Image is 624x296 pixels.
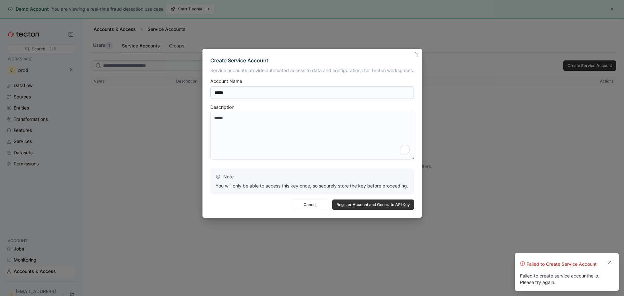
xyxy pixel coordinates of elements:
button: Closes this modal window [413,50,421,58]
span: Cancel [296,200,324,210]
p: You will only be able to access this key once, so securely store the key before proceeding. [215,183,409,189]
div: Create Service Account [210,57,414,65]
textarea: To enrich screen reader interactions, please activate Accessibility in Grammarly extension settings [210,111,414,160]
p: Failed to create service account hello . Please try again. [520,273,599,285]
button: Register Account and Generate API Key [332,199,414,210]
div: Description [210,105,234,109]
button: Dismiss toast [606,258,614,266]
p: Note [215,174,409,180]
div: Account Name [210,79,242,84]
span: Failed to Create Service Account [526,261,597,267]
p: Service accounts provide automated access to data and configurations for Tecton workspaces. [210,67,414,74]
span: Register Account and Generate API Key [336,200,410,210]
button: Cancel [292,199,328,210]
